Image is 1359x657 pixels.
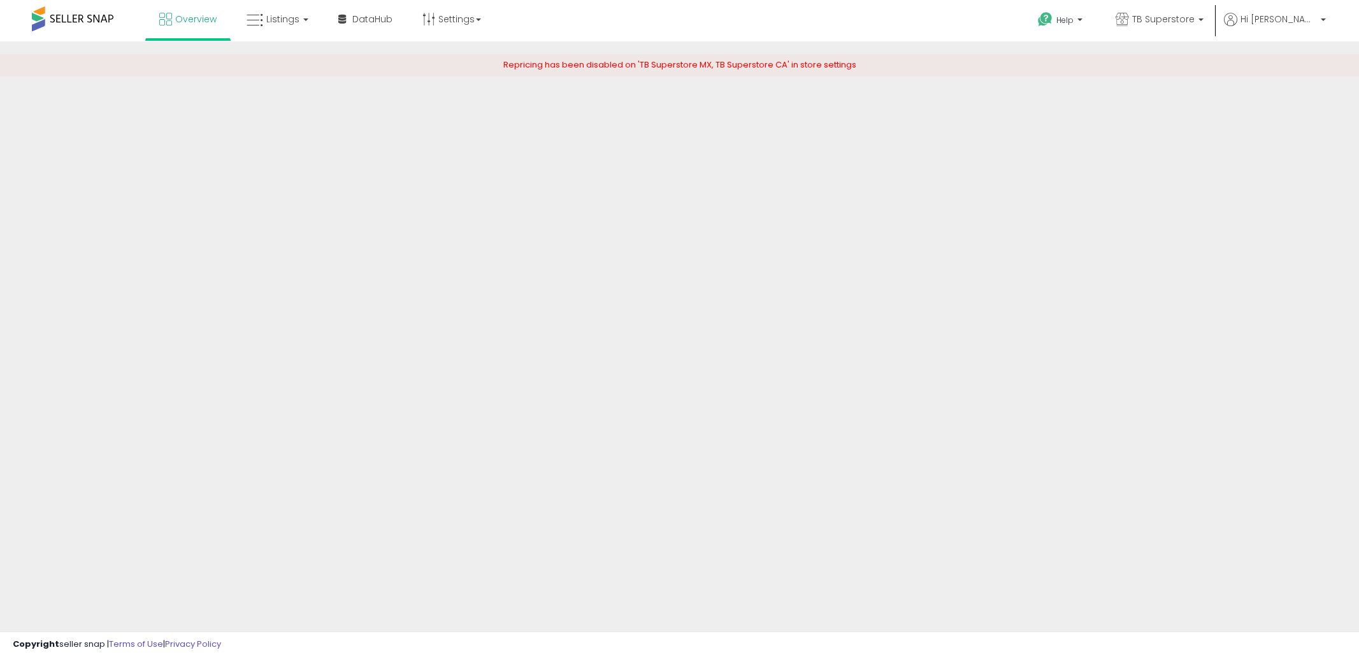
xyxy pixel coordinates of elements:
[352,13,392,25] span: DataHub
[1028,2,1095,41] a: Help
[266,13,299,25] span: Listings
[1056,15,1074,25] span: Help
[175,13,217,25] span: Overview
[1132,13,1195,25] span: TB Superstore
[1224,13,1326,41] a: Hi [PERSON_NAME]
[503,59,856,71] span: Repricing has been disabled on 'TB Superstore MX, TB Superstore CA' in store settings
[1037,11,1053,27] i: Get Help
[1240,13,1317,25] span: Hi [PERSON_NAME]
